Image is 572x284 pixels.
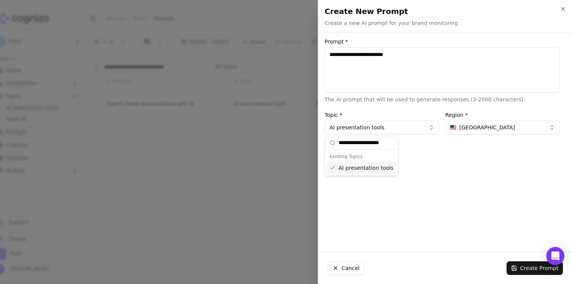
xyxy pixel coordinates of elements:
[325,19,458,27] p: Create a new AI prompt for your brand monitoring
[326,162,396,174] div: AI presentation tools
[450,125,456,130] img: United States
[507,261,563,275] button: Create Prompt
[325,150,398,175] div: Suggestions
[325,6,566,17] h2: Create New Prompt
[325,121,439,134] button: AI presentation tools
[325,96,560,103] p: The AI prompt that will be used to generate responses (3-2000 characters)
[459,124,515,131] span: [GEOGRAPHIC_DATA]
[445,112,560,118] label: Region *
[326,151,396,162] div: Existing Topics
[325,112,439,118] label: Topic *
[325,39,560,44] label: Prompt *
[328,261,364,275] button: Cancel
